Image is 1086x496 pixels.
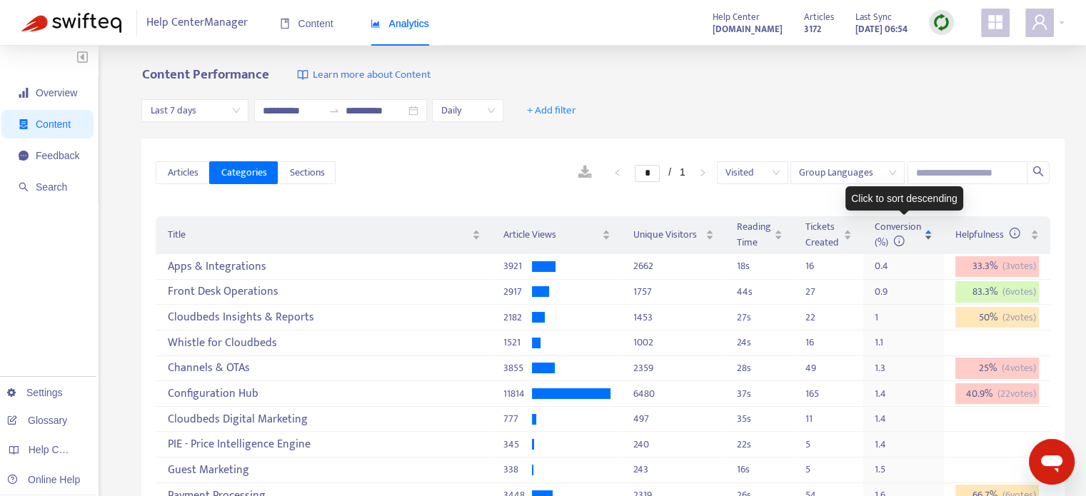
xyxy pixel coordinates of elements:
span: to [328,105,340,116]
div: 1453 [633,310,714,325]
div: 11 [805,411,834,427]
div: Cloudbeds Insights & Reports [167,305,480,329]
button: Sections [278,161,336,184]
div: 16 [805,258,834,274]
span: book [280,19,290,29]
span: Search [36,181,67,193]
div: 83.3 % [955,281,1039,303]
div: 2359 [633,360,714,376]
div: 1757 [633,284,714,300]
div: 240 [633,437,714,452]
div: Cloudbeds Digital Marketing [167,408,480,431]
div: 3855 [503,360,532,376]
span: search [19,182,29,192]
span: Last Sync [855,9,892,25]
li: Next Page [691,164,714,181]
div: 33.3 % [955,256,1039,278]
span: + Add filter [527,102,576,119]
div: 1.4 [875,386,903,402]
span: Help Centers [29,444,87,455]
b: Content Performance [141,64,268,86]
button: + Add filter [516,99,587,122]
span: Unique Visitors [633,227,703,243]
button: right [691,164,714,181]
div: 1002 [633,335,714,350]
div: 497 [633,411,714,427]
div: 1.4 [875,411,903,427]
span: Categories [221,165,266,181]
th: Reading Time [725,216,794,254]
div: Apps & Integrations [167,255,480,278]
span: ( 2 votes) [1002,310,1036,325]
th: Tickets Created [794,216,863,254]
div: PIE - Price Intelligence Engine [167,432,480,456]
span: Tickets Created [805,219,840,250]
img: sync.dc5367851b00ba804db3.png [932,14,950,31]
div: 1.5 [875,462,903,477]
div: Whistle for Cloudbeds [167,331,480,355]
div: 2182 [503,310,532,325]
div: Front Desk Operations [167,280,480,304]
iframe: Botón para iniciar la ventana de mensajería [1029,439,1075,485]
div: 5 [805,437,834,452]
a: Online Help [7,474,80,485]
div: Click to sort descending [845,186,963,211]
span: signal [19,88,29,98]
span: Last 7 days [150,100,240,121]
span: ( 6 votes) [1002,284,1036,300]
span: Help Center Manager [146,9,248,36]
span: Analytics [371,18,429,29]
th: Unique Visitors [622,216,725,254]
div: 777 [503,411,532,427]
div: 2917 [503,284,532,300]
div: 1 [875,310,903,325]
div: 1521 [503,335,532,350]
div: 345 [503,437,532,452]
strong: [DATE] 06:54 [855,21,907,37]
div: 16 [805,335,834,350]
div: Guest Marketing [167,458,480,482]
div: 27 s [737,310,783,325]
strong: 3172 [804,21,821,37]
span: Article Views [503,227,599,243]
span: Sections [289,165,324,181]
div: 35 s [737,411,783,427]
span: Feedback [36,150,79,161]
span: Help Center [713,9,760,25]
span: ( 3 votes) [1002,258,1036,274]
div: 37 s [737,386,783,402]
div: 27 [805,284,834,300]
div: 1.1 [875,335,903,350]
button: Categories [209,161,278,184]
div: Configuration Hub [167,382,480,405]
span: Helpfulness [955,226,1020,243]
th: Title [156,216,491,254]
span: Content [36,118,71,130]
span: search [1032,166,1044,177]
div: 2662 [633,258,714,274]
span: container [19,119,29,129]
a: [DOMAIN_NAME] [713,21,783,37]
div: 6480 [633,386,714,402]
div: 11814 [503,386,532,402]
span: / [668,166,671,178]
span: left [613,168,622,177]
th: Article Views [492,216,622,254]
a: Settings [7,387,63,398]
div: 24 s [737,335,783,350]
span: appstore [987,14,1004,31]
span: Title [167,227,468,243]
div: 1.4 [875,437,903,452]
div: 0.4 [875,258,903,274]
div: 165 [805,386,834,402]
span: right [698,168,707,177]
span: Group Languages [799,162,896,183]
span: message [19,151,29,161]
span: Articles [167,165,198,181]
div: 49 [805,360,834,376]
span: area-chart [371,19,381,29]
button: Articles [156,161,209,184]
div: 5 [805,462,834,477]
div: 22 [805,310,834,325]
